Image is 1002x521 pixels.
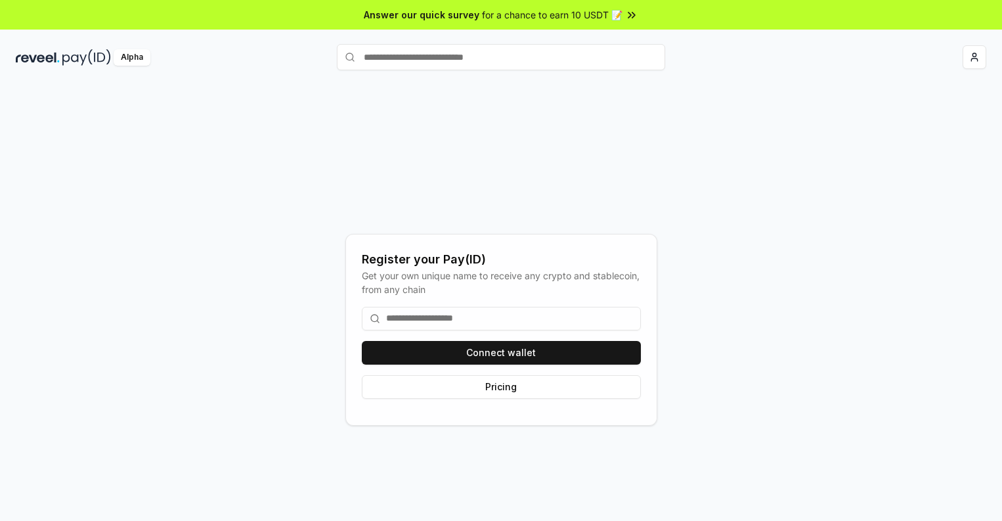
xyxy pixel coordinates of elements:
div: Register your Pay(ID) [362,250,641,269]
span: for a chance to earn 10 USDT 📝 [482,8,622,22]
button: Pricing [362,375,641,399]
img: pay_id [62,49,111,66]
span: Answer our quick survey [364,8,479,22]
img: reveel_dark [16,49,60,66]
button: Connect wallet [362,341,641,365]
div: Alpha [114,49,150,66]
div: Get your own unique name to receive any crypto and stablecoin, from any chain [362,269,641,296]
